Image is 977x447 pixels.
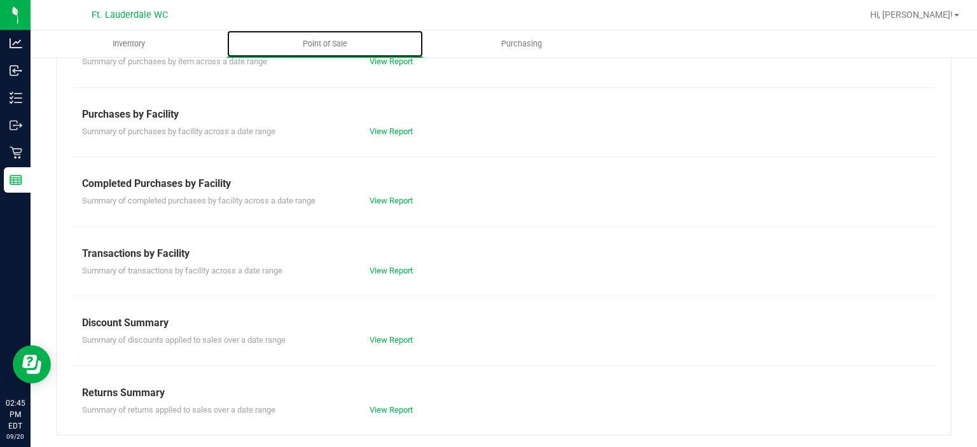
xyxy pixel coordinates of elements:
[227,31,424,57] a: Point of Sale
[370,335,413,345] a: View Report
[10,119,22,132] inline-svg: Outbound
[82,127,275,136] span: Summary of purchases by facility across a date range
[82,176,925,191] div: Completed Purchases by Facility
[31,31,227,57] a: Inventory
[82,57,267,66] span: Summary of purchases by item across a date range
[13,345,51,383] iframe: Resource center
[370,196,413,205] a: View Report
[10,64,22,77] inline-svg: Inbound
[10,37,22,50] inline-svg: Analytics
[82,266,282,275] span: Summary of transactions by facility across a date range
[95,38,162,50] span: Inventory
[82,405,275,415] span: Summary of returns applied to sales over a date range
[82,335,286,345] span: Summary of discounts applied to sales over a date range
[10,92,22,104] inline-svg: Inventory
[82,315,925,331] div: Discount Summary
[82,385,925,401] div: Returns Summary
[370,57,413,66] a: View Report
[92,10,168,20] span: Ft. Lauderdale WC
[870,10,953,20] span: Hi, [PERSON_NAME]!
[286,38,364,50] span: Point of Sale
[82,246,925,261] div: Transactions by Facility
[423,31,620,57] a: Purchasing
[370,127,413,136] a: View Report
[6,397,25,432] p: 02:45 PM EDT
[82,107,925,122] div: Purchases by Facility
[370,266,413,275] a: View Report
[484,38,559,50] span: Purchasing
[10,146,22,159] inline-svg: Retail
[6,432,25,441] p: 09/20
[10,174,22,186] inline-svg: Reports
[82,196,315,205] span: Summary of completed purchases by facility across a date range
[370,405,413,415] a: View Report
